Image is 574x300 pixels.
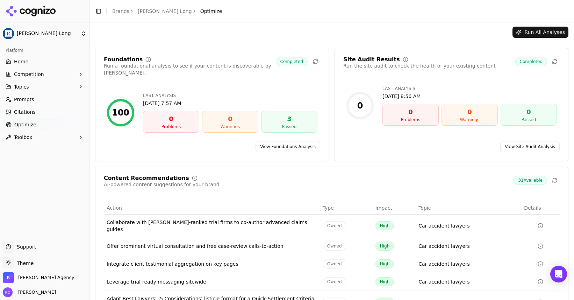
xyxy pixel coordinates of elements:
[323,204,370,211] div: Type
[386,117,436,123] div: Problems
[524,204,557,211] div: Details
[445,117,495,123] div: Warnings
[146,114,196,124] div: 0
[256,141,320,152] a: View Foundations Analysis
[512,27,568,38] button: Run All Analyses
[138,8,192,15] a: [PERSON_NAME] Long
[3,132,86,143] button: Toolbox
[107,260,317,267] div: Integrate client testimonial aggregation on key pages
[14,121,36,128] span: Optimize
[104,181,220,188] div: AI-powered content suggestions for your brand
[17,30,78,37] span: [PERSON_NAME] Long
[343,57,400,62] div: Site Audit Results
[445,107,495,117] div: 0
[418,278,470,285] a: Car accident lawyers
[3,28,14,39] img: Regan Zambri Long
[418,243,470,250] a: Car accident lawyers
[143,93,317,98] div: Last Analysis
[418,204,518,211] div: Topic
[107,219,317,233] div: Collaborate with [PERSON_NAME]-ranked trial firms to co-author advanced claims guides
[14,134,33,141] span: Toolbox
[3,56,86,67] a: Home
[205,114,255,124] div: 0
[107,243,317,250] div: Offer prominent virtual consultation and free case-review calls-to-action
[264,124,314,130] div: Passed
[107,278,317,285] div: Leverage trial-ready messaging sitewide
[418,222,470,229] a: Car accident lawyers
[14,109,36,116] span: Citations
[3,119,86,130] a: Optimize
[14,58,28,65] span: Home
[14,243,36,250] span: Support
[375,259,394,268] span: High
[104,62,276,76] div: Run a foundational analysis to see if your content is discoverable by [PERSON_NAME].
[14,96,34,103] span: Prompts
[200,8,222,15] span: Optimize
[3,272,74,283] button: Open organization switcher
[276,57,308,66] span: Completed
[375,242,394,251] span: High
[386,107,436,117] div: 0
[112,107,129,118] div: 100
[3,106,86,118] a: Citations
[382,86,557,91] div: Last Analysis
[514,176,547,185] span: 31 Available
[112,8,129,14] a: Brands
[264,114,314,124] div: 3
[107,204,317,211] div: Action
[418,260,470,267] a: Car accident lawyers
[104,57,143,62] div: Foundations
[3,287,56,297] button: Open user button
[375,277,394,286] span: High
[146,124,196,130] div: Problems
[14,260,34,266] span: Theme
[205,124,255,130] div: Warnings
[375,221,394,230] span: High
[3,287,13,297] img: Kristine Cunningham
[104,175,189,181] div: Content Recommendations
[515,57,547,66] span: Completed
[343,62,496,69] div: Run the site audit to check the health of your existing content
[500,141,560,152] a: View Site Audit Analysis
[504,117,554,123] div: Passed
[14,71,44,78] span: Competition
[3,81,86,92] button: Topics
[323,242,346,251] span: Owned
[504,107,554,117] div: 0
[375,204,413,211] div: Impact
[3,69,86,80] button: Competition
[18,274,74,281] span: Bob Agency
[3,94,86,105] a: Prompts
[3,45,86,56] div: Platform
[382,93,557,100] div: [DATE] 8:56 AM
[15,289,56,295] span: [PERSON_NAME]
[14,83,29,90] span: Topics
[323,259,346,268] span: Owned
[3,272,14,283] img: Bob Agency
[112,8,222,15] nav: breadcrumb
[357,100,363,111] div: 0
[323,277,346,286] span: Owned
[143,100,317,107] div: [DATE] 7:57 AM
[550,266,567,282] div: Open Intercom Messenger
[323,221,346,230] span: Owned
